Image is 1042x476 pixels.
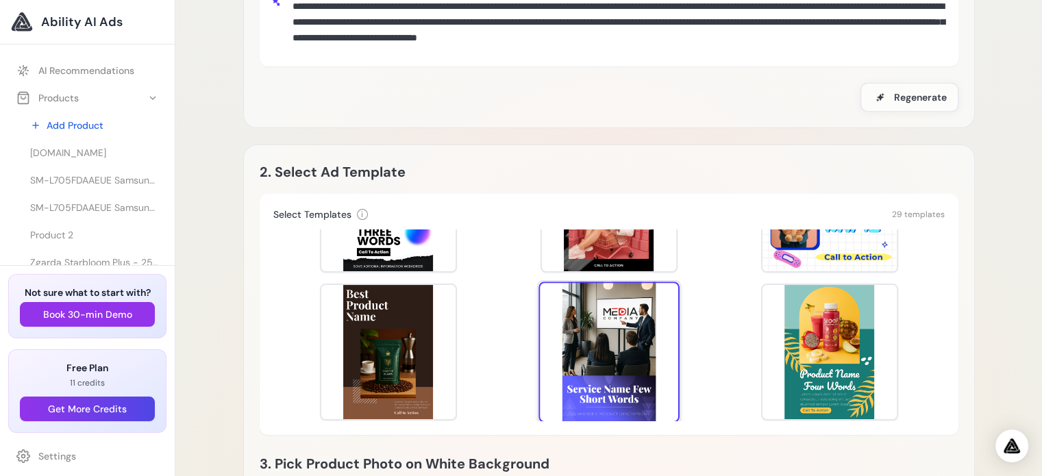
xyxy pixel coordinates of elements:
a: Settings [8,444,166,468]
span: Ability AI Ads [41,12,123,32]
a: Add Product [22,113,166,138]
button: Regenerate [860,83,958,112]
button: Products [8,86,166,110]
div: Open Intercom Messenger [995,429,1028,462]
button: Get More Credits [20,397,155,421]
span: [DOMAIN_NAME] [30,146,106,160]
span: Product 2 [30,228,73,242]
a: SM-L705FDAAEUE Samsung Galaxy Watch Ultra 3.81 cm (1.5") AMOLED 47 mm Digital 480 x 480 pixels To... [22,168,166,192]
h2: 3. Pick Product Photo on White Background [260,453,958,475]
h3: Free Plan [20,361,155,375]
p: 11 credits [20,377,155,388]
button: Book 30-min Demo [20,302,155,327]
a: SM-L705FDAAEUE Samsung Galaxy Watch Ultra 3.81 cm (1.5") AMOLED 47 mm Digital 480 x 480 pixels To... [22,195,166,220]
span: Regenerate [894,90,947,104]
a: [DOMAIN_NAME] [22,140,166,165]
a: Zgarda Starbloom Plus - 25cm [22,250,166,275]
h3: Not sure what to start with? [20,286,155,299]
span: 29 templates [892,209,945,220]
h3: Select Templates [273,208,351,221]
span: SM-L705FDAAEUE Samsung Galaxy Watch Ultra 3.81 cm (1.5") AMOLED 47 mm Digital 480 x 480 pixels To... [30,201,158,214]
a: Product 2 [22,223,166,247]
a: Ability AI Ads [11,11,164,33]
h2: 2. Select Ad Template [260,161,609,183]
div: Products [16,91,79,105]
span: SM-L705FDAAEUE Samsung Galaxy Watch Ultra 3.81 cm (1.5") AMOLED 47 mm Digital 480 x 480 pixels To... [30,173,158,187]
a: AI Recommendations [8,58,166,83]
span: Zgarda Starbloom Plus - 25cm [30,255,158,269]
span: i [361,209,363,220]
